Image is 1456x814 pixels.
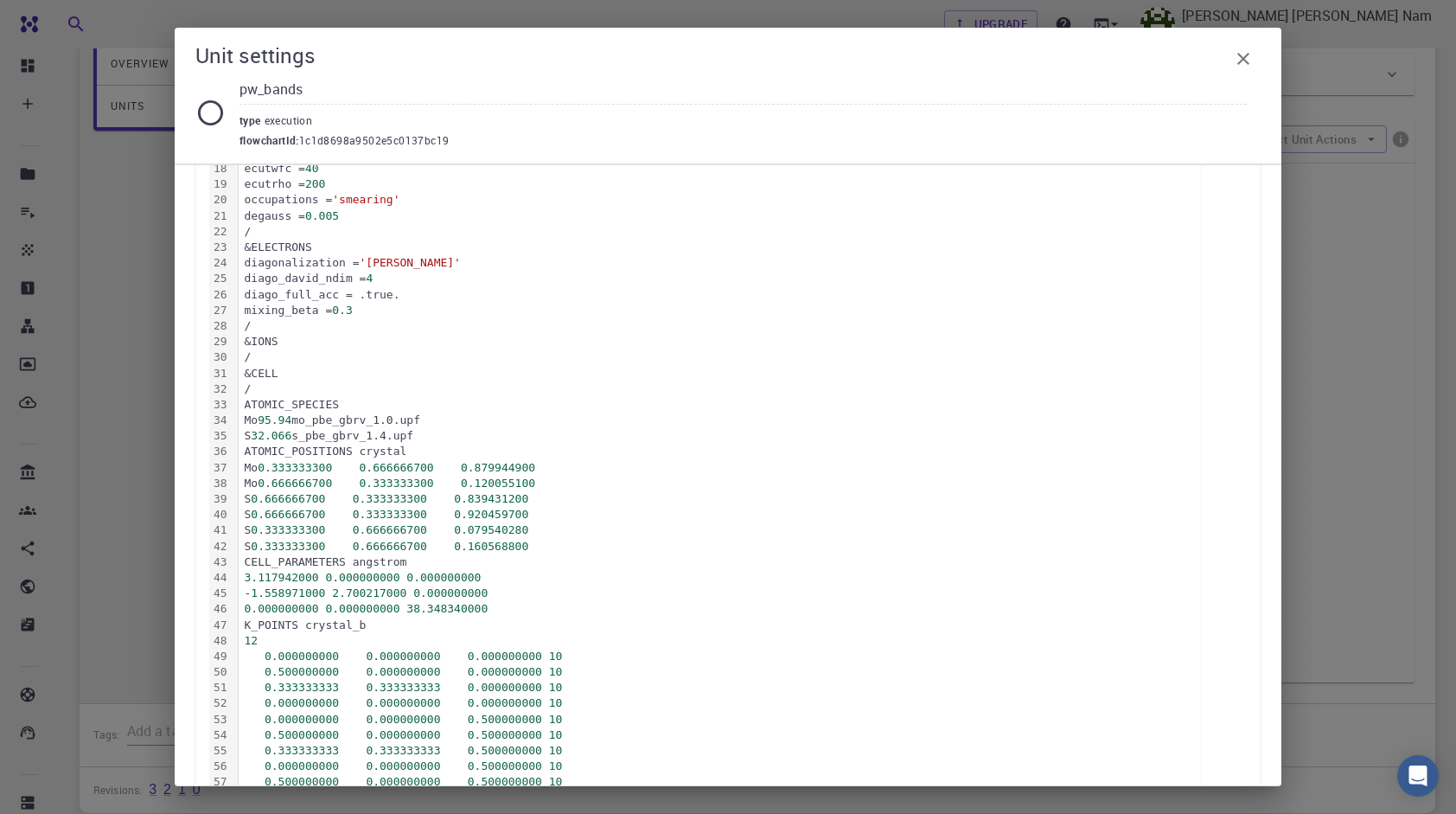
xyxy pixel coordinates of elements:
div: CELL_PARAMETERS angstrom [239,554,1201,570]
div: 44 [209,570,230,586]
div: occupations = [239,192,1201,208]
div: Mo mo_pbe_gbrv_1.0.upf [239,413,1201,428]
span: 0.500000000 [468,728,542,741]
div: 23 [209,240,230,255]
div: 22 [209,224,230,240]
div: 27 [209,303,230,318]
div: &ELECTRONS [239,240,1201,255]
span: 0.333333300 [251,540,325,553]
span: 1.558971000 [251,586,325,599]
span: 0.333333300 [353,492,427,505]
span: 0.000000000 [325,571,399,584]
span: 0.666666700 [251,508,325,521]
div: 26 [209,287,230,303]
span: 0.000000000 [406,571,481,584]
span: 10 [549,728,563,741]
span: 0.000000000 [265,696,339,709]
span: 0.333333333 [366,681,440,694]
span: 0.333333300 [353,508,427,521]
span: 0.000000000 [366,650,440,663]
div: 38 [209,476,230,491]
div: / [239,318,1201,334]
span: 0.000000000 [468,696,542,709]
div: - [239,586,1201,601]
div: 20 [209,192,230,208]
span: execution [265,113,320,127]
span: 0.333333300 [360,477,434,490]
div: diagonalization = [239,255,1201,271]
span: 0.920459700 [454,508,528,521]
span: 0.333333333 [265,681,339,694]
div: 49 [209,649,230,664]
div: K_POINTS crystal_b [239,618,1201,633]
div: ATOMIC_SPECIES [239,397,1201,413]
span: 0.000000000 [244,602,318,615]
div: ecutrho = [239,176,1201,192]
div: Mo [239,476,1201,491]
div: 34 [209,413,230,428]
span: 0.000000000 [366,728,440,741]
div: S [239,491,1201,507]
div: S [239,507,1201,522]
span: 0.879944900 [461,461,535,474]
span: 0.005 [305,209,339,222]
span: 0.666666700 [360,461,434,474]
span: 0.500000000 [468,775,542,788]
span: 0.000000000 [366,713,440,726]
div: S s_pbe_gbrv_1.4.upf [239,428,1201,444]
div: 51 [209,680,230,695]
span: 0.000000000 [413,586,488,599]
div: 56 [209,759,230,774]
span: 0.500000000 [265,728,339,741]
div: 36 [209,444,230,459]
div: ATOMIC_POSITIONS crystal [239,444,1201,459]
div: &IONS [239,334,1201,349]
div: / [239,381,1201,397]
div: mixing_beta = [239,303,1201,318]
span: Support [35,12,97,28]
div: 55 [209,743,230,759]
div: S [239,539,1201,554]
span: 0.666666700 [258,477,332,490]
span: 32.066 [251,429,291,442]
span: 10 [549,744,563,757]
span: 10 [549,681,563,694]
span: 0.000000000 [325,602,399,615]
div: &CELL [239,366,1201,381]
span: 0.333333300 [258,461,332,474]
div: 45 [209,586,230,601]
span: 0.666666700 [251,492,325,505]
span: 2.700217000 [332,586,406,599]
span: 0.000000000 [366,775,440,788]
span: 0.000000000 [468,681,542,694]
span: 0.000000000 [265,760,339,772]
div: 18 [209,161,230,176]
span: 40 [305,162,319,175]
span: 0.333333333 [366,744,440,757]
span: 0.3 [332,304,352,317]
span: 10 [549,713,563,726]
span: 0.666666700 [353,540,427,553]
span: 'smearing' [332,193,399,206]
div: 54 [209,727,230,743]
span: 10 [549,650,563,663]
span: 0.000000000 [366,696,440,709]
span: 1c1d8698a9502e5c0137bc19 [299,132,450,150]
span: 0.000000000 [468,650,542,663]
span: 0.500000000 [265,665,339,678]
div: Open Intercom Messenger [1397,755,1439,797]
span: 0.500000000 [265,775,339,788]
div: 31 [209,366,230,381]
div: / [239,224,1201,240]
span: 0.000000000 [366,665,440,678]
span: 0.666666700 [353,523,427,536]
span: 0.120055100 [461,477,535,490]
span: 0.000000000 [265,713,339,726]
div: 24 [209,255,230,271]
span: 0.500000000 [468,713,542,726]
span: 0.079540280 [454,523,528,536]
span: 0.839431200 [454,492,528,505]
div: diago_full_acc = .true. [239,287,1201,303]
span: 0.500000000 [468,760,542,772]
div: 35 [209,428,230,444]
